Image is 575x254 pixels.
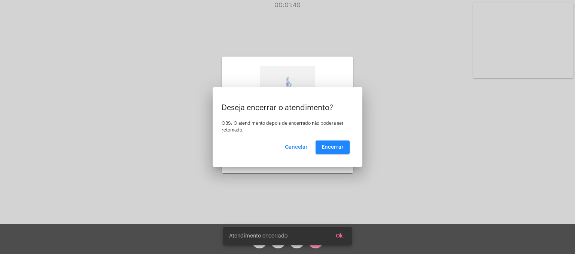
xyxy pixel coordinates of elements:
[285,145,308,150] span: Cancelar
[274,2,301,8] span: 00:01:40
[322,145,344,150] span: Encerrar
[229,232,287,240] span: Atendimento encerrado
[279,140,314,154] button: Cancelar
[316,140,350,154] button: Encerrar
[336,233,343,239] span: Ok
[222,121,344,132] span: OBS: O atendimento depois de encerrado não poderá ser retomado.
[222,104,353,112] p: Deseja encerrar o atendimento?
[260,66,315,119] img: 0b0af4a0-1f9b-8860-ba6b-cca17bc6208a.jpg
